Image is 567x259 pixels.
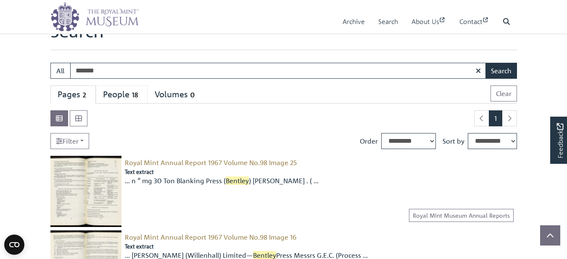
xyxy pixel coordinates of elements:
button: Scroll to top [540,225,560,246]
div: People [103,89,140,100]
a: Would you like to provide feedback? [550,117,567,164]
nav: pagination [471,110,517,126]
label: Order [360,136,378,146]
div: Volumes [155,89,197,100]
button: Open CMP widget [4,235,24,255]
li: Previous page [474,110,489,126]
button: Search [485,63,517,79]
button: Clear [491,85,517,101]
span: … n “ mg 30 Ton Blanking Press ( ) [PERSON_NAME] . ( … [125,176,319,186]
input: Enter one or more search terms... [70,63,486,79]
span: 18 [129,90,140,100]
img: logo_wide.png [50,2,139,32]
span: Bentley [226,176,249,185]
a: About Us [411,10,446,34]
a: Contact [459,10,489,34]
div: Pages [58,89,89,100]
a: Filter [50,133,89,149]
span: Text extract [125,242,154,250]
span: Text extract [125,168,154,176]
h1: Search [50,20,517,50]
span: Feedback [555,123,565,158]
span: Goto page 1 [489,110,502,126]
a: Royal Mint Annual Report 1967 Volume No.98 Image 25 [125,158,297,167]
span: 2 [80,90,89,100]
img: Royal Mint Annual Report 1967 Volume No.98 Image 25 [50,156,121,227]
a: Royal Mint Museum Annual Reports [409,209,514,222]
a: Search [378,10,398,34]
button: All [50,63,71,79]
a: Royal Mint Annual Report 1967 Volume No.98 Image 16 [125,233,297,241]
span: 0 [188,90,197,100]
label: Sort by [443,136,464,146]
a: Archive [343,10,365,34]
